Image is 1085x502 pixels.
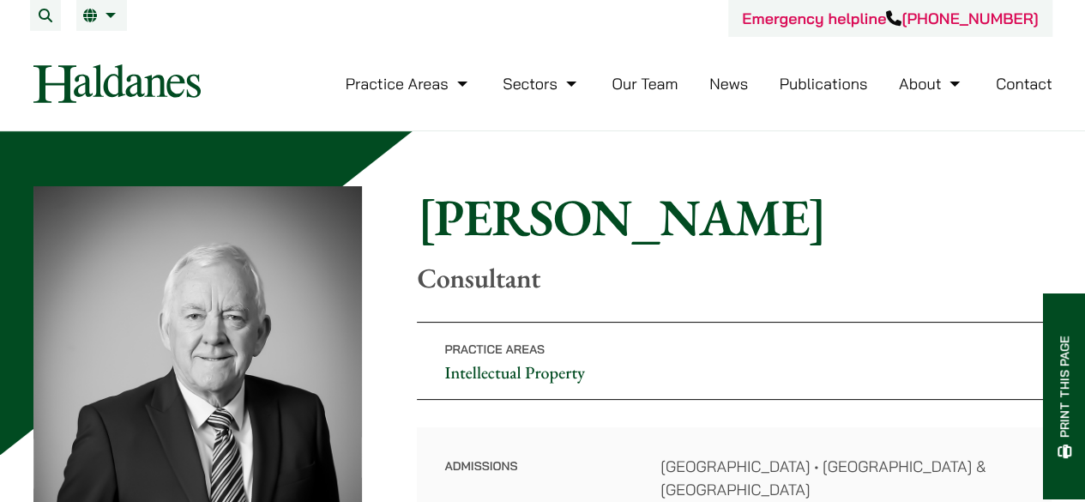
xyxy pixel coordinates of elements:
[742,9,1038,28] a: Emergency helpline[PHONE_NUMBER]
[33,64,201,103] img: Logo of Haldanes
[899,74,964,94] a: About
[444,342,545,357] span: Practice Areas
[660,455,1024,501] dd: [GEOGRAPHIC_DATA] • [GEOGRAPHIC_DATA] & [GEOGRAPHIC_DATA]
[709,74,748,94] a: News
[83,9,120,22] a: EN
[444,361,585,384] a: Intellectual Property
[346,74,472,94] a: Practice Areas
[503,74,580,94] a: Sectors
[612,74,678,94] a: Our Team
[417,262,1052,294] p: Consultant
[780,74,868,94] a: Publications
[996,74,1052,94] a: Contact
[417,186,1052,248] h1: [PERSON_NAME]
